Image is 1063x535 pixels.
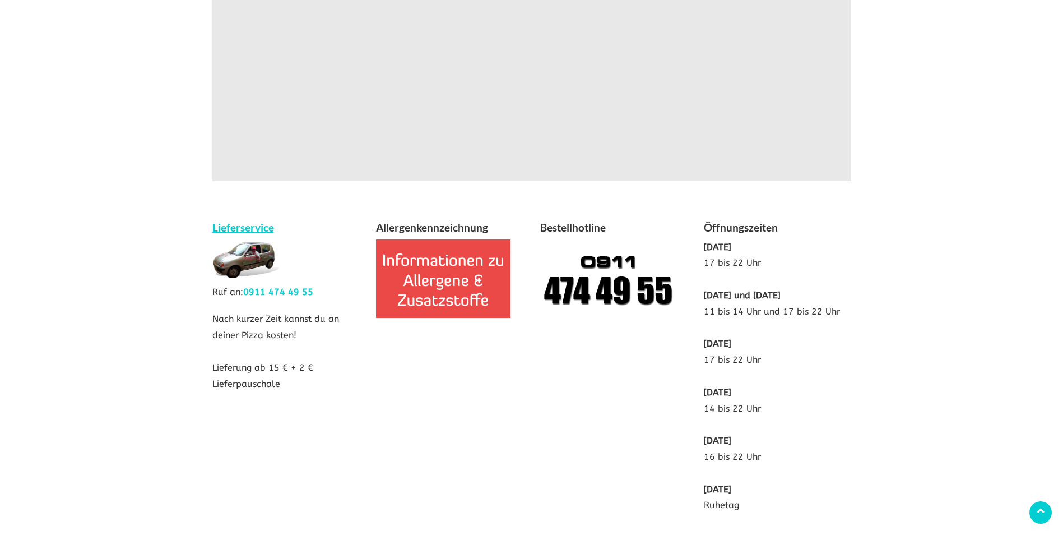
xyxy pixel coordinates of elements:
a: Lieferservice [212,221,274,234]
h4: Bestellhotline [540,219,688,239]
b: [DATE] [704,387,731,398]
h4: Öffnungszeiten [704,219,851,239]
a: 0911 474 49 55 [243,287,313,297]
b: [DATE] [704,242,731,252]
b: [DATE] [704,484,731,495]
b: [DATE] [704,338,731,349]
img: Pizza Pietro anrufen 09114744955 [540,239,675,318]
h4: Allergenkennzeichnung [376,219,523,239]
div: Nach kurzer Zeit kannst du an deiner Pizza kosten! Lieferung ab 15 € + 2 € Lieferpauschale [204,219,368,404]
img: allergenkennzeichnung [376,239,510,318]
p: Ruf an: [212,284,360,301]
b: [DATE] [704,435,731,446]
p: 17 bis 22 Uhr 11 bis 14 Uhr und 17 bis 22 Uhr 17 bis 22 Uhr 14 bis 22 Uhr 16 bis 22 Uhr Ruhetag [704,239,851,514]
b: [DATE] und [DATE] [704,290,781,301]
img: lieferservice pietro [212,239,280,279]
